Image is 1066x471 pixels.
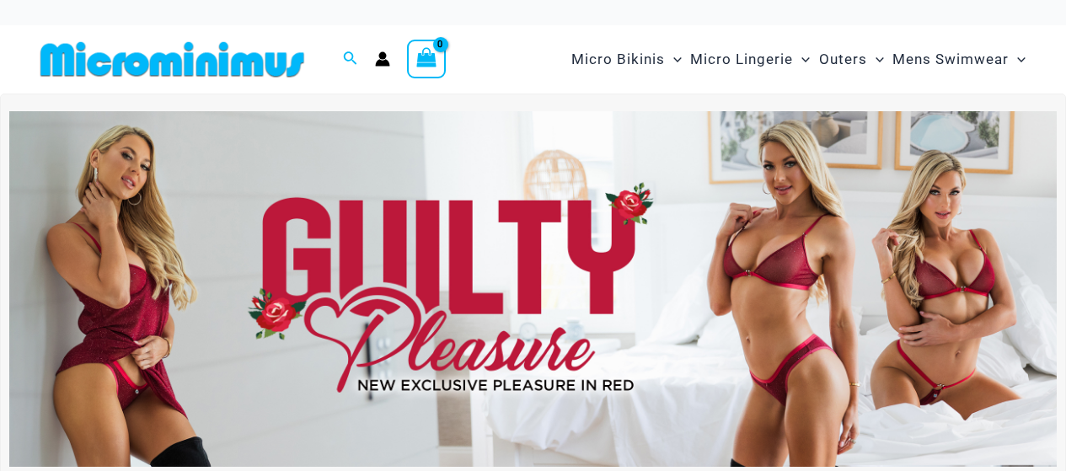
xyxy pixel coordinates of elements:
[567,34,686,85] a: Micro BikinisMenu ToggleMenu Toggle
[343,49,358,70] a: Search icon link
[892,38,1009,81] span: Mens Swimwear
[690,38,793,81] span: Micro Lingerie
[819,38,867,81] span: Outers
[815,34,888,85] a: OutersMenu ToggleMenu Toggle
[686,34,814,85] a: Micro LingerieMenu ToggleMenu Toggle
[888,34,1030,85] a: Mens SwimwearMenu ToggleMenu Toggle
[571,38,665,81] span: Micro Bikinis
[665,38,682,81] span: Menu Toggle
[375,51,390,67] a: Account icon link
[9,111,1057,467] img: Guilty Pleasures Red Lingerie
[1009,38,1026,81] span: Menu Toggle
[407,40,446,78] a: View Shopping Cart, empty
[867,38,884,81] span: Menu Toggle
[565,31,1032,88] nav: Site Navigation
[793,38,810,81] span: Menu Toggle
[34,40,311,78] img: MM SHOP LOGO FLAT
